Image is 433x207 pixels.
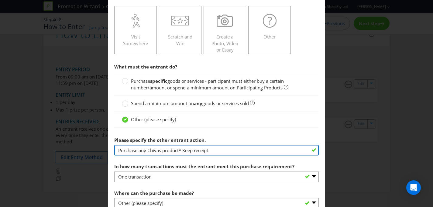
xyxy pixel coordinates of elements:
[168,34,192,46] span: Scratch and Win
[131,78,150,84] span: Purchase
[263,34,276,40] span: Other
[114,163,294,169] span: In how many transactions must the entrant meet this purchase requirement?
[114,64,177,70] span: What must the entrant do?
[211,34,238,53] span: Create a Photo, Video or Essay
[150,78,167,84] strong: specific
[406,180,421,195] div: Open Intercom Messenger
[131,100,194,106] span: Spend a minimum amount on
[123,34,148,46] span: Visit Somewhere
[131,78,284,90] span: goods or services - participant must either buy a certain number/amount or spend a minimum amount...
[131,116,176,122] span: Other (please specify)
[114,190,194,196] span: Where can the purchase be made?
[202,100,249,106] span: goods or services sold
[114,137,206,143] span: Please specify the other entrant action.
[194,100,202,106] strong: any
